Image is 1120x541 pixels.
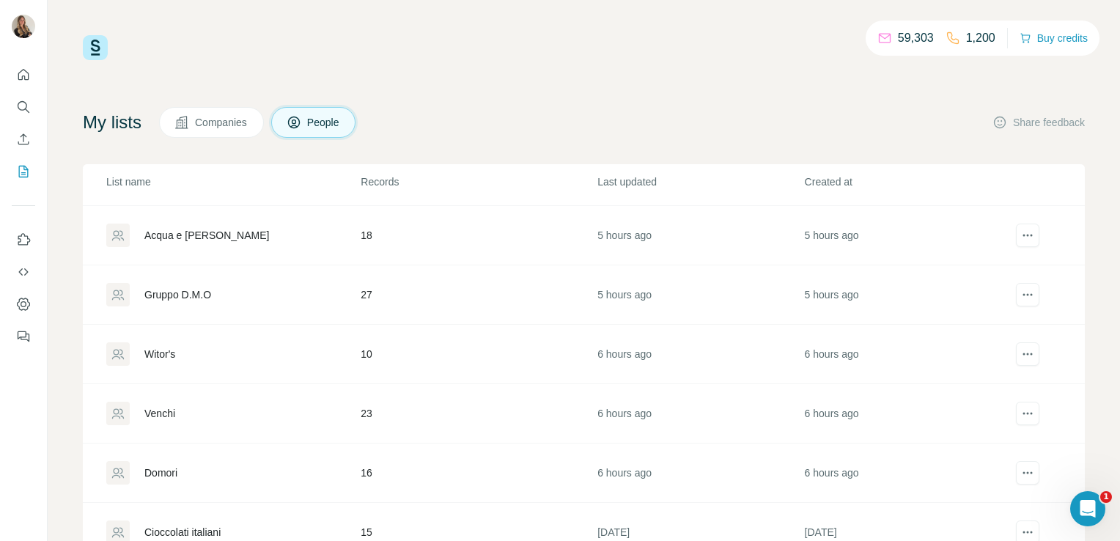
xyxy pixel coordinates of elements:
div: Domori [144,465,177,480]
td: 5 hours ago [804,265,1011,325]
td: 6 hours ago [597,384,803,444]
button: actions [1016,461,1039,485]
img: Surfe Logo [83,35,108,60]
button: actions [1016,224,1039,247]
td: 6 hours ago [597,444,803,503]
button: Search [12,94,35,120]
td: 6 hours ago [597,325,803,384]
td: 23 [360,384,597,444]
span: 1 [1100,491,1112,503]
td: 5 hours ago [804,206,1011,265]
td: 27 [360,265,597,325]
h4: My lists [83,111,141,134]
div: Cioccolati italiani [144,525,221,540]
button: Quick start [12,62,35,88]
span: People [307,115,341,130]
div: Gruppo D.M.O [144,287,211,302]
p: 1,200 [966,29,995,47]
button: actions [1016,342,1039,366]
button: Feedback [12,323,35,350]
td: 10 [360,325,597,384]
td: 5 hours ago [597,206,803,265]
button: Share feedback [992,115,1085,130]
iframe: Intercom live chat [1070,491,1105,526]
img: Avatar [12,15,35,38]
button: My lists [12,158,35,185]
button: Use Surfe API [12,259,35,285]
div: Acqua e [PERSON_NAME] [144,228,269,243]
td: 18 [360,206,597,265]
td: 6 hours ago [804,384,1011,444]
button: actions [1016,283,1039,306]
button: Buy credits [1020,28,1088,48]
p: 59,303 [898,29,934,47]
button: Enrich CSV [12,126,35,152]
p: List name [106,174,359,189]
button: actions [1016,402,1039,425]
span: Companies [195,115,248,130]
button: Use Surfe on LinkedIn [12,227,35,253]
td: 6 hours ago [804,444,1011,503]
div: Venchi [144,406,175,421]
td: 16 [360,444,597,503]
p: Records [361,174,596,189]
button: Dashboard [12,291,35,317]
p: Created at [805,174,1010,189]
td: 6 hours ago [804,325,1011,384]
td: 5 hours ago [597,265,803,325]
div: Witor's [144,347,175,361]
p: Last updated [597,174,803,189]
